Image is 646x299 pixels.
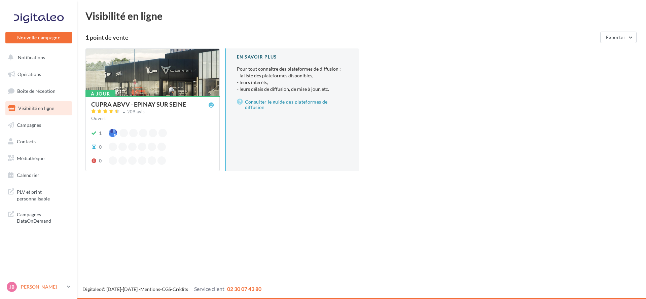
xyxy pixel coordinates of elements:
[237,54,349,60] div: En savoir plus
[82,286,261,292] span: © [DATE]-[DATE] - - -
[4,151,73,165] a: Médiathèque
[4,207,73,227] a: Campagnes DataOnDemand
[17,172,39,178] span: Calendrier
[17,155,44,161] span: Médiathèque
[227,286,261,292] span: 02 30 07 43 80
[606,34,625,40] span: Exporter
[4,118,73,132] a: Campagnes
[4,84,73,98] a: Boîte de réception
[600,32,637,43] button: Exporter
[91,108,214,116] a: 209 avis
[237,86,349,92] li: - leurs délais de diffusion, de mise à jour, etc.
[85,34,598,40] div: 1 point de vente
[99,157,102,164] div: 0
[237,72,349,79] li: - la liste des plateformes disponibles,
[17,71,41,77] span: Opérations
[237,66,349,92] p: Pour tout connaître des plateformes de diffusion :
[194,286,224,292] span: Service client
[18,105,54,111] span: Visibilité en ligne
[20,284,64,290] p: [PERSON_NAME]
[173,286,188,292] a: Crédits
[99,130,102,137] div: 1
[17,88,56,94] span: Boîte de réception
[18,54,45,60] span: Notifications
[17,210,69,224] span: Campagnes DataOnDemand
[99,144,102,150] div: 0
[5,281,72,293] a: JB [PERSON_NAME]
[162,286,171,292] a: CGS
[17,122,41,127] span: Campagnes
[4,168,73,182] a: Calendrier
[237,79,349,86] li: - leurs intérêts,
[4,135,73,149] a: Contacts
[82,286,102,292] a: Digitaleo
[17,187,69,202] span: PLV et print personnalisable
[4,67,73,81] a: Opérations
[4,101,73,115] a: Visibilité en ligne
[5,32,72,43] button: Nouvelle campagne
[4,50,71,65] button: Notifications
[237,98,349,111] a: Consulter le guide des plateformes de diffusion
[140,286,160,292] a: Mentions
[17,139,36,144] span: Contacts
[85,90,115,98] div: À jour
[91,101,186,107] div: CUPRA ABVV - EPINAY SUR SEINE
[85,11,638,21] div: Visibilité en ligne
[91,115,106,121] span: Ouvert
[4,185,73,204] a: PLV et print personnalisable
[127,110,145,114] div: 209 avis
[9,284,14,290] span: JB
